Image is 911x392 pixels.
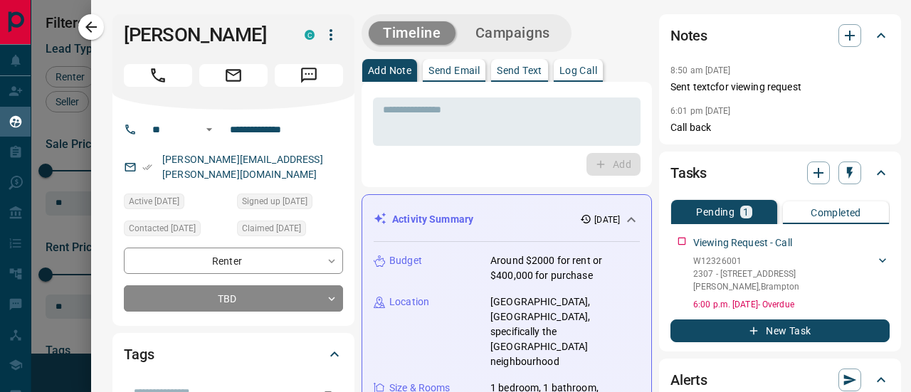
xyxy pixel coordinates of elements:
p: 1 [743,207,749,217]
p: Call back [670,120,890,135]
p: Send Text [497,65,542,75]
p: Around $2000 for rent or $400,000 for purchase [490,253,640,283]
div: Renter [124,248,343,274]
svg: Email Verified [142,162,152,172]
button: Open [201,121,218,138]
span: Contacted [DATE] [129,221,196,235]
a: [PERSON_NAME][EMAIL_ADDRESS][PERSON_NAME][DOMAIN_NAME] [162,154,323,180]
div: Sat Sep 06 2025 [237,221,343,240]
p: 2307 - [STREET_ADDRESS][PERSON_NAME] , Brampton [693,267,875,293]
div: Sat Sep 06 2025 [124,221,230,240]
p: Send Email [428,65,480,75]
p: Add Note [368,65,411,75]
h2: Tasks [670,161,707,184]
button: Campaigns [461,21,564,45]
p: 8:50 am [DATE] [670,65,731,75]
h1: [PERSON_NAME] [124,23,283,46]
p: Completed [811,208,861,218]
div: Activity Summary[DATE] [374,206,640,233]
div: condos.ca [305,30,315,40]
h2: Tags [124,343,154,366]
p: Log Call [559,65,597,75]
p: Budget [389,253,422,268]
span: Signed up [DATE] [242,194,307,208]
h2: Alerts [670,369,707,391]
p: 6:00 p.m. [DATE] - Overdue [693,298,890,311]
span: Claimed [DATE] [242,221,301,235]
p: Sent textcfor viewing request [670,80,890,95]
span: Active [DATE] [129,194,179,208]
span: Email [199,64,268,87]
p: W12326001 [693,255,875,267]
p: Location [389,295,429,309]
p: 6:01 pm [DATE] [670,106,731,116]
p: [DATE] [594,213,620,226]
div: Tags [124,337,343,371]
h2: Notes [670,24,707,47]
button: Timeline [369,21,455,45]
p: Viewing Request - Call [693,235,792,250]
div: Tue Jul 29 2025 [237,194,343,213]
div: TBD [124,285,343,312]
span: Call [124,64,192,87]
p: [GEOGRAPHIC_DATA], [GEOGRAPHIC_DATA], specifically the [GEOGRAPHIC_DATA] neighbourhood [490,295,640,369]
p: Activity Summary [392,212,473,227]
div: W123260012307 - [STREET_ADDRESS][PERSON_NAME],Brampton [693,252,890,296]
p: Pending [696,207,734,217]
div: Notes [670,18,890,53]
div: Sun Aug 31 2025 [124,194,230,213]
div: Tasks [670,156,890,190]
button: New Task [670,319,890,342]
span: Message [275,64,343,87]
